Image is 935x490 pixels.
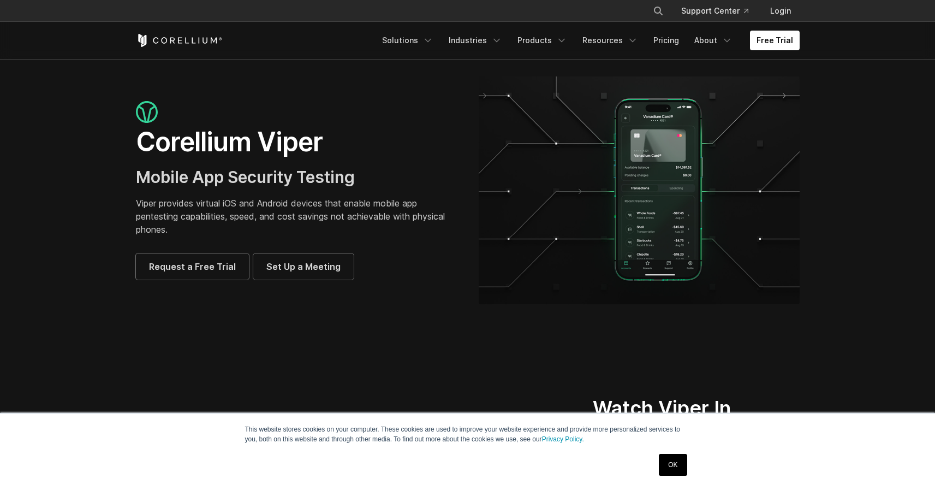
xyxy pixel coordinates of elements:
img: viper_hero [479,76,800,304]
a: Resources [576,31,645,50]
button: Search [648,1,668,21]
a: Free Trial [750,31,800,50]
a: OK [659,454,687,476]
span: Mobile App Security Testing [136,167,355,187]
a: Industries [442,31,509,50]
div: Navigation Menu [376,31,800,50]
a: Support Center [672,1,757,21]
h1: Corellium Viper [136,126,457,158]
p: Viper provides virtual iOS and Android devices that enable mobile app pentesting capabilities, sp... [136,197,457,236]
a: Pricing [647,31,686,50]
span: Set Up a Meeting [266,260,341,273]
div: Navigation Menu [640,1,800,21]
a: Corellium Home [136,34,223,47]
img: viper_icon_large [136,101,158,123]
a: Solutions [376,31,440,50]
a: Request a Free Trial [136,253,249,280]
span: Request a Free Trial [149,260,236,273]
a: Login [761,1,800,21]
a: About [688,31,739,50]
p: This website stores cookies on your computer. These cookies are used to improve your website expe... [245,424,690,444]
h2: Watch Viper In Action [593,396,758,445]
a: Set Up a Meeting [253,253,354,280]
a: Products [511,31,574,50]
a: Privacy Policy. [542,435,584,443]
